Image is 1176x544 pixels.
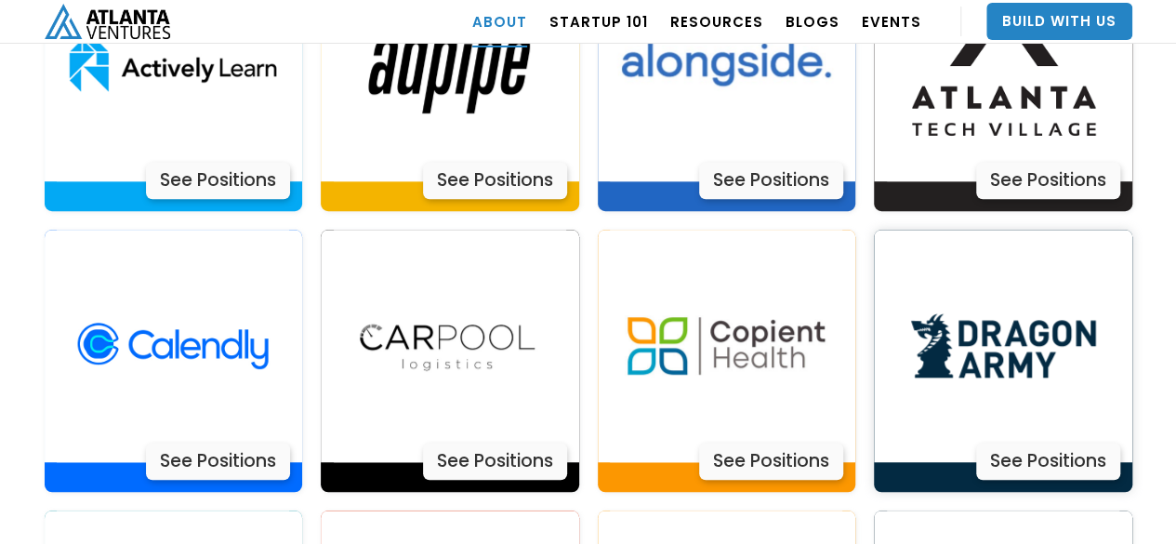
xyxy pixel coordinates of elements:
img: Actively Learn [610,230,842,462]
a: Actively LearnSee Positions [321,230,579,492]
img: Actively Learn [887,230,1119,462]
a: Build With Us [986,3,1132,40]
div: See Positions [976,162,1120,199]
div: See Positions [146,162,290,199]
div: See Positions [976,443,1120,480]
a: Actively LearnSee Positions [874,230,1132,492]
div: See Positions [423,162,567,199]
img: Actively Learn [57,230,289,462]
a: Actively LearnSee Positions [45,230,303,492]
a: Actively LearnSee Positions [598,230,856,492]
div: See Positions [699,162,843,199]
img: Actively Learn [334,230,566,462]
div: See Positions [146,443,290,480]
div: See Positions [423,443,567,480]
div: See Positions [699,443,843,480]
